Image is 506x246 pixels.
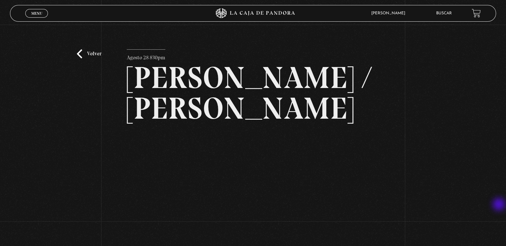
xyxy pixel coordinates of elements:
span: [PERSON_NAME] [368,11,412,15]
p: Agosto 28 830pm [127,49,165,63]
h2: [PERSON_NAME] / [PERSON_NAME] [127,62,379,124]
a: Volver [77,49,101,58]
a: View your shopping cart [472,9,481,18]
a: Buscar [436,11,452,15]
span: Cerrar [29,17,45,22]
span: Menu [31,11,42,15]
